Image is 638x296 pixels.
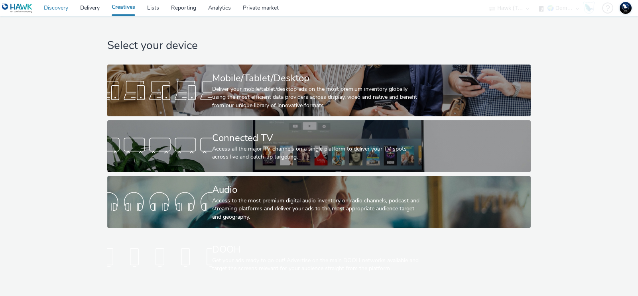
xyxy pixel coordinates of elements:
[212,257,422,273] div: Get your ads ready to go out! Advertise on the main DOOH networks available and target the screen...
[2,3,33,13] img: undefined Logo
[107,38,531,53] h1: Select your device
[212,183,422,197] div: Audio
[620,2,632,14] img: Support Hawk
[212,85,422,110] div: Deliver your mobile/tablet/desktop ads on the most premium inventory globally using the most effi...
[212,243,422,257] div: DOOH
[583,2,595,14] img: Hawk Academy
[212,71,422,85] div: Mobile/Tablet/Desktop
[107,176,531,228] a: AudioAccess to the most premium digital audio inventory on radio channels, podcast and streaming ...
[583,2,598,14] a: Hawk Academy
[212,131,422,145] div: Connected TV
[212,197,422,221] div: Access to the most premium digital audio inventory on radio channels, podcast and streaming platf...
[107,65,531,116] a: Mobile/Tablet/DesktopDeliver your mobile/tablet/desktop ads on the most premium inventory globall...
[107,120,531,172] a: Connected TVAccess all the major TV channels on a single platform to deliver your TV spots across...
[107,232,531,284] a: DOOHGet your ads ready to go out! Advertise on the main DOOH networks available and target the sc...
[212,145,422,161] div: Access all the major TV channels on a single platform to deliver your TV spots across live and ca...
